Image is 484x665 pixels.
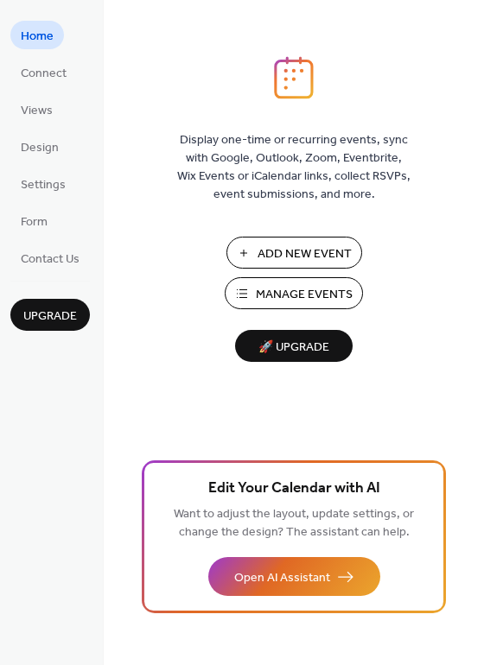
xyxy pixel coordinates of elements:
[10,169,76,198] a: Settings
[21,65,67,83] span: Connect
[177,131,411,204] span: Display one-time or recurring events, sync with Google, Outlook, Zoom, Eventbrite, Wix Events or ...
[258,245,352,263] span: Add New Event
[21,28,54,46] span: Home
[10,58,77,86] a: Connect
[21,250,80,269] span: Contact Us
[225,277,363,309] button: Manage Events
[21,213,48,231] span: Form
[208,477,380,501] span: Edit Your Calendar with AI
[21,139,59,157] span: Design
[256,286,353,304] span: Manage Events
[245,336,342,359] span: 🚀 Upgrade
[174,503,414,544] span: Want to adjust the layout, update settings, or change the design? The assistant can help.
[274,56,314,99] img: logo_icon.svg
[10,299,90,331] button: Upgrade
[23,307,77,326] span: Upgrade
[226,237,362,269] button: Add New Event
[10,132,69,161] a: Design
[234,569,330,587] span: Open AI Assistant
[10,244,90,272] a: Contact Us
[10,21,64,49] a: Home
[208,557,380,596] button: Open AI Assistant
[235,330,353,362] button: 🚀 Upgrade
[21,102,53,120] span: Views
[10,95,63,123] a: Views
[10,206,58,235] a: Form
[21,176,66,194] span: Settings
